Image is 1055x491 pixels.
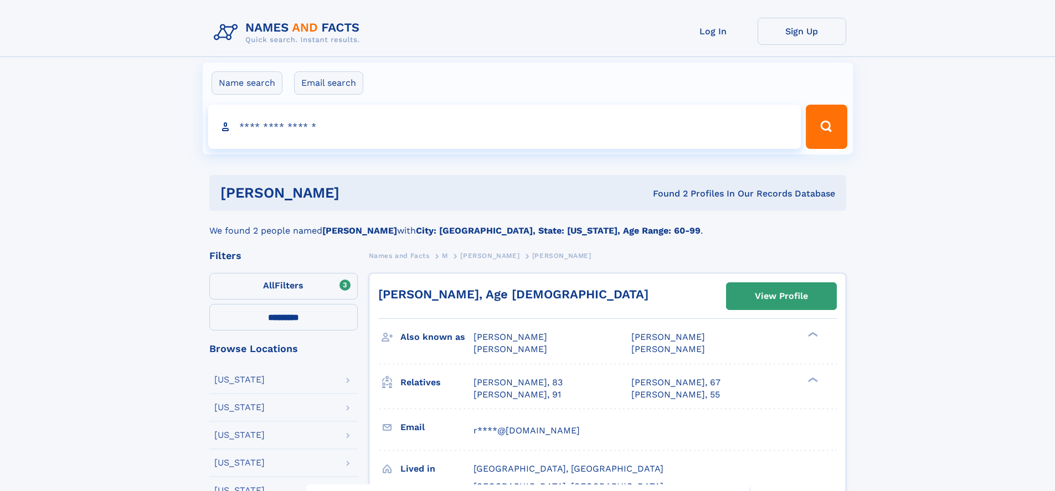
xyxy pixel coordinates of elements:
[474,389,561,401] a: [PERSON_NAME], 91
[460,249,519,262] a: [PERSON_NAME]
[400,459,474,478] h3: Lived in
[532,252,591,260] span: [PERSON_NAME]
[208,105,801,149] input: search input
[669,18,758,45] a: Log In
[460,252,519,260] span: [PERSON_NAME]
[209,273,358,299] label: Filters
[400,418,474,437] h3: Email
[400,373,474,392] h3: Relatives
[474,332,547,342] span: [PERSON_NAME]
[263,280,275,291] span: All
[209,211,846,237] div: We found 2 people named with .
[322,225,397,236] b: [PERSON_NAME]
[416,225,701,236] b: City: [GEOGRAPHIC_DATA], State: [US_STATE], Age Range: 60-99
[474,344,547,354] span: [PERSON_NAME]
[400,328,474,347] h3: Also known as
[369,249,430,262] a: Names and Facts
[212,71,282,95] label: Name search
[805,331,819,338] div: ❯
[474,376,563,389] a: [PERSON_NAME], 83
[758,18,846,45] a: Sign Up
[220,186,496,200] h1: [PERSON_NAME]
[442,249,448,262] a: M
[209,251,358,261] div: Filters
[209,344,358,354] div: Browse Locations
[631,389,720,401] a: [PERSON_NAME], 55
[806,105,847,149] button: Search Button
[805,376,819,383] div: ❯
[631,332,705,342] span: [PERSON_NAME]
[442,252,448,260] span: M
[496,188,835,200] div: Found 2 Profiles In Our Records Database
[209,18,369,48] img: Logo Names and Facts
[214,458,265,467] div: [US_STATE]
[755,283,808,309] div: View Profile
[727,283,836,309] a: View Profile
[214,431,265,440] div: [US_STATE]
[378,287,649,301] a: [PERSON_NAME], Age [DEMOGRAPHIC_DATA]
[214,375,265,384] div: [US_STATE]
[631,376,721,389] a: [PERSON_NAME], 67
[474,463,663,474] span: [GEOGRAPHIC_DATA], [GEOGRAPHIC_DATA]
[631,344,705,354] span: [PERSON_NAME]
[214,403,265,412] div: [US_STATE]
[294,71,363,95] label: Email search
